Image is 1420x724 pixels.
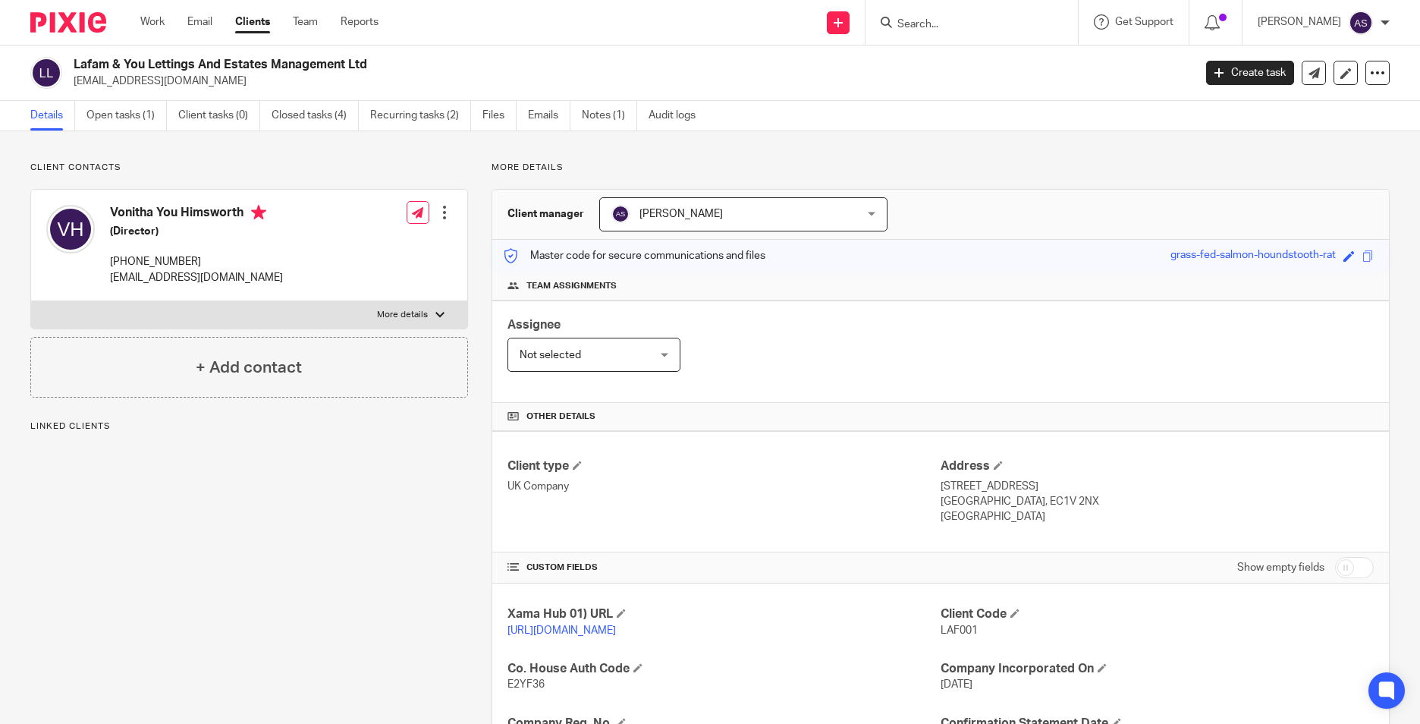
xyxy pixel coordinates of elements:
[520,350,581,360] span: Not selected
[235,14,270,30] a: Clients
[507,319,561,331] span: Assignee
[507,606,941,622] h4: Xama Hub 01) URL
[110,205,283,224] h4: Vonitha You Himsworth
[30,101,75,131] a: Details
[46,205,95,253] img: svg%3E
[251,205,266,220] i: Primary
[341,14,379,30] a: Reports
[30,57,62,89] img: svg%3E
[370,101,471,131] a: Recurring tasks (2)
[507,479,941,494] p: UK Company
[110,224,283,239] h5: (Director)
[1206,61,1294,85] a: Create task
[507,679,545,690] span: E2YF36
[1237,560,1324,575] label: Show empty fields
[941,479,1374,494] p: [STREET_ADDRESS]
[272,101,359,131] a: Closed tasks (4)
[941,494,1374,509] p: [GEOGRAPHIC_DATA], EC1V 2NX
[196,356,302,379] h4: + Add contact
[507,625,616,636] a: [URL][DOMAIN_NAME]
[526,411,595,423] span: Other details
[30,420,468,433] p: Linked clients
[611,205,630,223] img: svg%3E
[1258,14,1341,30] p: [PERSON_NAME]
[941,509,1374,524] p: [GEOGRAPHIC_DATA]
[30,12,106,33] img: Pixie
[1349,11,1373,35] img: svg%3E
[187,14,212,30] a: Email
[178,101,260,131] a: Client tasks (0)
[941,606,1374,622] h4: Client Code
[507,562,941,574] h4: CUSTOM FIELDS
[941,661,1374,677] h4: Company Incorporated On
[507,458,941,474] h4: Client type
[582,101,637,131] a: Notes (1)
[941,679,972,690] span: [DATE]
[941,625,978,636] span: LAF001
[74,57,961,73] h2: Lafam & You Lettings And Estates Management Ltd
[110,254,283,269] p: [PHONE_NUMBER]
[896,18,1032,32] input: Search
[1170,247,1336,265] div: grass-fed-salmon-houndstooth-rat
[482,101,517,131] a: Files
[639,209,723,219] span: [PERSON_NAME]
[526,280,617,292] span: Team assignments
[86,101,167,131] a: Open tasks (1)
[377,309,428,321] p: More details
[492,162,1390,174] p: More details
[293,14,318,30] a: Team
[110,270,283,285] p: [EMAIL_ADDRESS][DOMAIN_NAME]
[30,162,468,174] p: Client contacts
[507,206,584,222] h3: Client manager
[74,74,1183,89] p: [EMAIL_ADDRESS][DOMAIN_NAME]
[528,101,570,131] a: Emails
[507,661,941,677] h4: Co. House Auth Code
[941,458,1374,474] h4: Address
[1115,17,1173,27] span: Get Support
[504,248,765,263] p: Master code for secure communications and files
[649,101,707,131] a: Audit logs
[140,14,165,30] a: Work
